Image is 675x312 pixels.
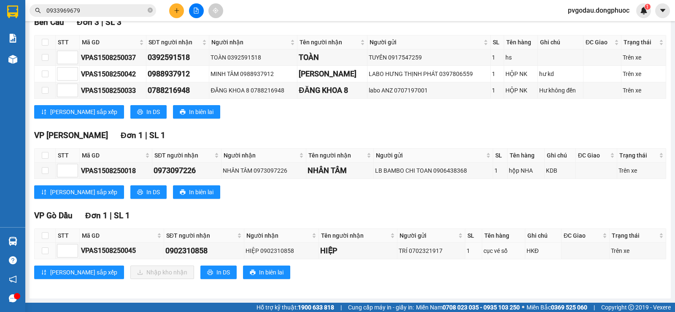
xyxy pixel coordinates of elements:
[146,107,160,117] span: In DS
[416,303,520,312] span: Miền Nam
[148,8,153,13] span: close-circle
[34,185,124,199] button: sort-ascending[PERSON_NAME] sắp xếp
[250,269,256,276] span: printer
[297,49,367,66] td: TOÀN
[659,7,667,14] span: caret-down
[34,105,124,119] button: sort-ascending[PERSON_NAME] sắp xếp
[321,231,388,240] span: Tên người nhận
[624,38,657,47] span: Trạng thái
[492,86,502,95] div: 1
[465,229,482,243] th: SL
[154,165,220,176] div: 0973097226
[149,130,165,140] span: SL 1
[50,107,117,117] span: [PERSON_NAME] sắp xếp
[508,149,545,163] th: Tên hàng
[578,151,608,160] span: ĐC Giao
[259,268,283,277] span: In biên lai
[146,66,210,82] td: 0988937912
[101,17,103,27] span: |
[539,69,582,79] div: hư kd
[299,68,366,80] div: [PERSON_NAME]
[130,266,194,279] button: downloadNhập kho nhận
[137,109,143,116] span: printer
[370,38,482,47] span: Người gửi
[492,69,502,79] div: 1
[137,189,143,196] span: printer
[467,246,480,255] div: 1
[23,46,103,52] span: -----------------------------------------
[81,245,162,256] div: VPAS1508250045
[166,231,235,240] span: SĐT người nhận
[81,69,145,79] div: VPAS1508250042
[46,6,146,15] input: Tìm tên, số ĐT hoặc mã đơn
[348,303,414,312] span: Cung cấp máy in - giấy in:
[224,151,297,160] span: Người nhận
[211,69,296,79] div: MINH TÂM 0988937912
[56,35,80,49] th: STT
[189,107,213,117] span: In biên lai
[146,49,210,66] td: 0392591518
[189,3,204,18] button: file-add
[180,109,186,116] span: printer
[369,86,489,95] div: labo ANZ 0707197001
[551,304,587,311] strong: 0369 525 060
[319,243,397,259] td: HIỆP
[299,84,366,96] div: ĐĂNG KHOA 8
[539,86,582,95] div: Hư không đền
[189,187,213,197] span: In biên lai
[81,85,145,96] div: VPAS1508250033
[308,151,365,160] span: Tên người nhận
[655,3,670,18] button: caret-down
[376,151,484,160] span: Người gửi
[145,130,147,140] span: |
[623,69,664,79] div: Trên xe
[148,7,153,15] span: close-circle
[340,303,342,312] span: |
[494,166,506,175] div: 1
[297,82,367,99] td: ĐĂNG KHOA 8
[483,246,524,255] div: cục vé số
[85,211,108,220] span: Đơn 1
[148,38,201,47] span: SĐT người nhận
[3,5,40,42] img: logo
[623,53,664,62] div: Trên xe
[646,4,649,10] span: 1
[41,189,47,196] span: sort-ascending
[561,5,636,16] span: pvgodau.dongphuoc
[645,4,651,10] sup: 1
[526,246,560,255] div: HKĐ
[42,54,89,60] span: VPGD1508250010
[623,86,664,95] div: Trên xe
[213,8,219,14] span: aim
[223,166,305,175] div: NHÂN TÂM 0973097226
[80,49,146,66] td: VPAS1508250037
[505,53,537,62] div: hs
[211,86,296,95] div: ĐĂNG KHOA 8 0788216948
[77,17,99,27] span: Đơn 3
[308,165,372,176] div: NHÂN TÂM
[41,109,47,116] span: sort-ascending
[105,17,121,27] span: SL 3
[67,14,113,24] span: Bến xe [GEOGRAPHIC_DATA]
[169,3,184,18] button: plus
[611,246,664,255] div: Trên xe
[586,38,613,47] span: ĐC Giao
[628,304,634,310] span: copyright
[41,269,47,276] span: sort-ascending
[211,38,289,47] span: Người nhận
[369,53,489,62] div: TUYÊN 0917547259
[8,34,17,43] img: solution-icon
[34,266,124,279] button: sort-ascending[PERSON_NAME] sắp xếp
[594,303,595,312] span: |
[298,304,334,311] strong: 1900 633 818
[8,55,17,64] img: warehouse-icon
[180,189,186,196] span: printer
[81,165,151,176] div: VPAS1508250018
[80,82,146,99] td: VPAS1508250033
[146,187,160,197] span: In DS
[564,231,601,240] span: ĐC Giao
[148,68,208,80] div: 0988937912
[121,130,143,140] span: Đơn 1
[612,231,657,240] span: Trạng thái
[173,185,220,199] button: printerIn biên lai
